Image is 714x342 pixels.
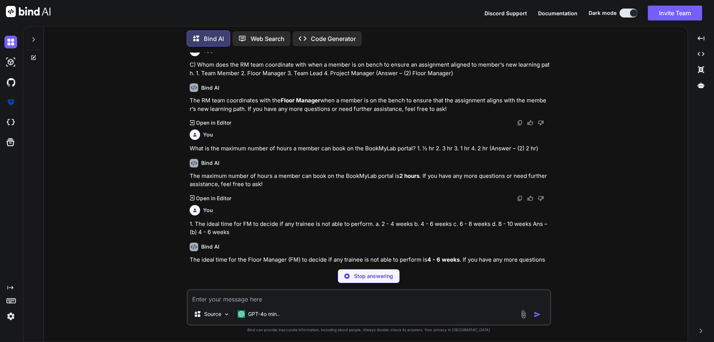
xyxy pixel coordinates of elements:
button: Discord Support [485,9,527,17]
p: 1. The ideal time for FM to decide if any trainee is not able to perform. a. 2 - 4 weeks b. 4 - 6... [190,220,550,237]
strong: Floor Manager [281,97,320,104]
span: Documentation [538,10,578,16]
img: copy [517,195,523,201]
p: Source [204,310,221,318]
img: cloudideIcon [4,116,17,129]
p: GPT-4o min.. [248,310,280,318]
p: What is the maximum number of hours a member can book on the BookMyLab portal? 1. ½ hr 2. 3 hr 3.... [190,144,550,153]
img: attachment [519,310,528,319]
h6: Bind AI [201,84,219,92]
p: Web Search [251,34,284,43]
h6: Bind AI [201,243,219,250]
p: Stop answering [354,272,393,280]
p: Code Generator [311,34,356,43]
h6: You [203,131,213,138]
img: Pick Models [223,311,230,317]
img: dislike [538,120,544,126]
button: Invite Team [648,6,702,20]
img: settings [4,310,17,323]
img: Bind AI [6,6,51,17]
strong: 4 - 6 weeks [427,256,460,263]
p: Bind AI [204,34,224,43]
img: githubDark [4,76,17,89]
span: Dark mode [589,9,617,17]
img: GPT-4o mini [238,310,245,318]
button: Documentation [538,9,578,17]
img: like [527,195,533,201]
h6: You [203,207,213,214]
strong: 2 hours [399,172,419,179]
img: copy [517,120,523,126]
img: darkChat [4,36,17,48]
img: like [527,120,533,126]
h6: Bind AI [201,159,219,167]
p: The maximum number of hours a member can book on the BookMyLab portal is . If you have any more q... [190,172,550,189]
p: Open in Editor [196,195,231,202]
p: Open in Editor [196,119,231,127]
span: Discord Support [485,10,527,16]
img: dislike [538,195,544,201]
img: premium [4,96,17,109]
img: darkAi-studio [4,56,17,68]
p: Bind can provide inaccurate information, including about people. Always double-check its answers.... [187,327,551,333]
p: The ideal time for the Floor Manager (FM) to decide if any trainee is not able to perform is . If... [190,256,550,272]
p: C) Whom does the RM team coordinate with when a member is on bench to ensure an assignment aligne... [190,61,550,77]
img: icon [534,311,541,318]
p: The RM team coordinates with the when a member is on the bench to ensure that the assignment alig... [190,96,550,113]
